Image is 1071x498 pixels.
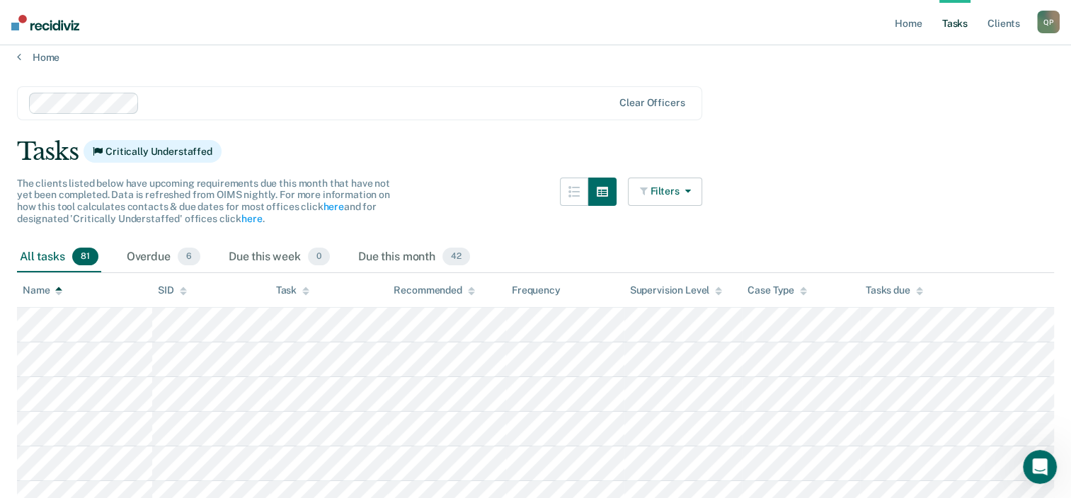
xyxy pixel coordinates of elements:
img: Recidiviz [11,15,79,30]
span: 6 [178,248,200,266]
div: Case Type [748,284,807,296]
div: SID [158,284,187,296]
span: The clients listed below have upcoming requirements due this month that have not yet been complet... [17,178,390,224]
div: Q P [1037,11,1060,33]
div: Frequency [512,284,561,296]
a: here [323,201,343,212]
div: Overdue6 [124,242,203,273]
div: Clear officers [619,97,685,109]
div: Due this month42 [355,242,473,273]
button: QP [1037,11,1060,33]
div: Supervision Level [630,284,723,296]
span: 42 [442,248,470,266]
div: Tasks due [866,284,923,296]
div: Task [276,284,309,296]
div: All tasks81 [17,242,101,273]
div: Recommended [394,284,474,296]
div: Tasks [17,137,1054,166]
a: Home [17,51,1054,64]
div: Due this week0 [226,242,333,273]
iframe: Intercom live chat [1023,450,1057,484]
span: Critically Understaffed [84,140,222,163]
a: here [241,213,262,224]
div: Name [23,284,62,296]
span: 81 [72,248,98,266]
button: Filters [628,178,703,206]
span: 0 [308,248,330,266]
